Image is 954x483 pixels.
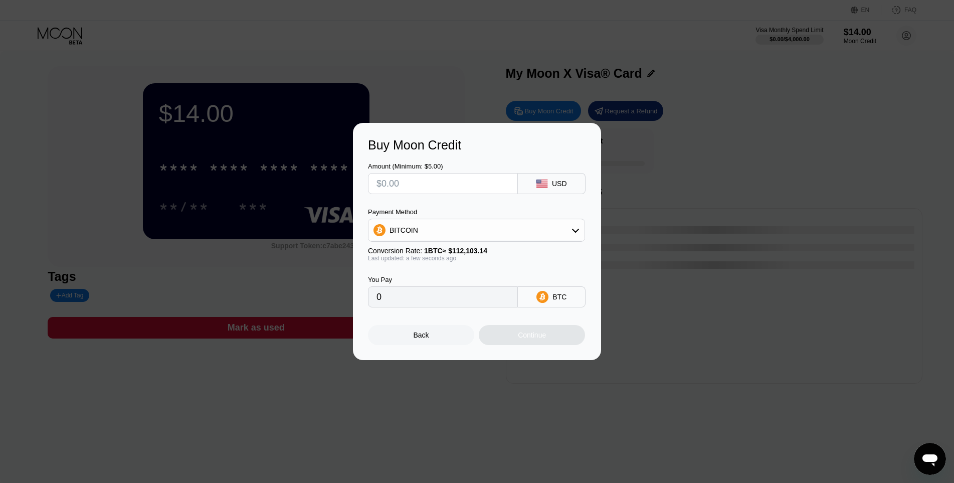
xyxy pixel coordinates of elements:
[368,220,585,240] div: BITCOIN
[390,226,418,234] div: BITCOIN
[368,247,585,255] div: Conversion Rate:
[368,208,585,216] div: Payment Method
[414,331,429,339] div: Back
[376,174,509,194] input: $0.00
[424,247,487,255] span: 1 BTC ≈ $112,103.14
[552,293,566,301] div: BTC
[368,138,586,152] div: Buy Moon Credit
[368,163,518,170] div: Amount (Minimum: $5.00)
[914,443,946,475] iframe: Button to launch messaging window
[368,255,585,262] div: Last updated: a few seconds ago
[552,180,567,188] div: USD
[368,325,474,345] div: Back
[368,276,518,283] div: You Pay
